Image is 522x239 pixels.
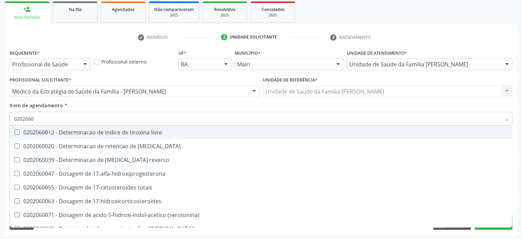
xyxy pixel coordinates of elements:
div: 2025 [208,13,242,18]
div: Nova marcação [10,15,45,20]
label: Município [235,48,260,58]
div: 0202060063 - Dosagem de 17-hidroxicorticosteroides [14,198,508,204]
span: Item de agendamento [10,102,63,109]
div: 0202060047 - Dosagem de 17-alfa-hidroxiprogesterona [14,171,508,176]
div: person_add [23,6,31,13]
label: Profissional Solicitante [10,75,71,86]
div: 2 [221,34,227,40]
div: 0202060039 - Determinacao de [MEDICAL_DATA] reverso [14,157,508,163]
span: BA [181,61,217,68]
div: 0202060080 - Dosagem de adrenocorticotrofico ([MEDICAL_DATA]) [14,226,508,231]
label: Unidade de atendimento [347,48,407,58]
span: Médico da Estratégia de Saúde da Família - [PERSON_NAME] [12,88,245,95]
label: UF [178,48,186,58]
div: Unidade solicitante [230,34,277,40]
span: Mairi [237,61,330,68]
span: Profissional de Saúde [12,61,77,68]
span: Na fila [69,7,82,12]
input: Buscar por procedimentos [14,112,501,126]
div: 0202060055 - Dosagem de 17-cetosteroides totais [14,185,508,190]
div: 0202060020 - Determinacao de retencao de [MEDICAL_DATA] [14,143,508,149]
div: 0202060071 - Dosagem de acido 5-hidroxi-indol-acetico (serotonina) [14,212,508,218]
label: Requerente [10,48,39,58]
span: Unidade de Saude da Familia [PERSON_NAME] [349,61,498,68]
div: 0202060012 - Determinacao de indice de tiroxina livre [14,130,508,135]
span: Agendados [112,7,135,12]
div: 2025 [154,13,194,18]
span: Cancelados [262,7,285,12]
div: 2025 [256,13,290,18]
span: Não compareceram [154,7,194,12]
label: Unidade de referência [263,75,317,86]
label: Profissional externo [101,58,147,65]
span: Resolvidos [214,7,235,12]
